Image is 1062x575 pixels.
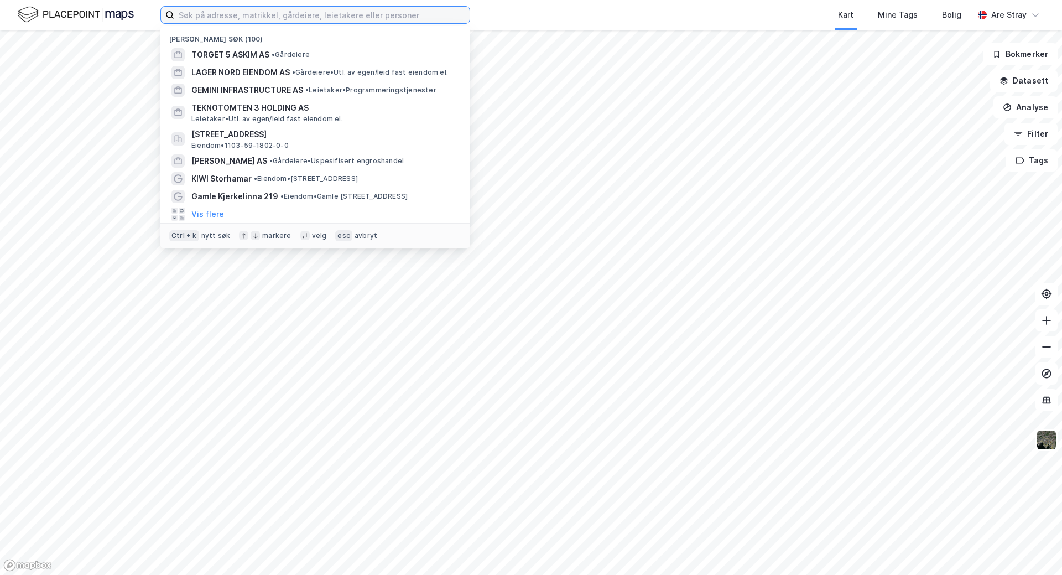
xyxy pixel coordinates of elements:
[838,8,853,22] div: Kart
[269,157,404,165] span: Gårdeiere • Uspesifisert engroshandel
[1036,429,1057,450] img: 9k=
[983,43,1058,65] button: Bokmerker
[305,86,309,94] span: •
[1004,123,1058,145] button: Filter
[272,50,310,59] span: Gårdeiere
[18,5,134,24] img: logo.f888ab2527a4732fd821a326f86c7f29.svg
[191,154,267,168] span: [PERSON_NAME] AS
[160,26,470,46] div: [PERSON_NAME] søk (100)
[191,172,252,185] span: KIWI Storhamar
[191,115,343,123] span: Leietaker • Utl. av egen/leid fast eiendom el.
[272,50,275,59] span: •
[169,230,199,241] div: Ctrl + k
[191,190,278,203] span: Gamle Kjerkelinna 219
[191,208,224,221] button: Vis flere
[262,231,291,240] div: markere
[355,231,377,240] div: avbryt
[280,192,408,201] span: Eiendom • Gamle [STREET_ADDRESS]
[312,231,327,240] div: velg
[3,559,52,572] a: Mapbox homepage
[1007,522,1062,575] iframe: Chat Widget
[254,174,358,183] span: Eiendom • [STREET_ADDRESS]
[254,174,257,183] span: •
[191,66,290,79] span: LAGER NORD EIENDOM AS
[292,68,295,76] span: •
[191,101,457,115] span: TEKNOTOMTEN 3 HOLDING AS
[993,96,1058,118] button: Analyse
[191,141,289,150] span: Eiendom • 1103-59-1802-0-0
[191,48,269,61] span: TORGET 5 ASKIM AS
[305,86,436,95] span: Leietaker • Programmeringstjenester
[292,68,448,77] span: Gårdeiere • Utl. av egen/leid fast eiendom el.
[269,157,273,165] span: •
[1006,149,1058,172] button: Tags
[991,8,1027,22] div: Are Stray
[878,8,918,22] div: Mine Tags
[191,84,303,97] span: GEMINI INFRASTRUCTURE AS
[942,8,961,22] div: Bolig
[990,70,1058,92] button: Datasett
[174,7,470,23] input: Søk på adresse, matrikkel, gårdeiere, leietakere eller personer
[335,230,352,241] div: esc
[191,128,457,141] span: [STREET_ADDRESS]
[201,231,231,240] div: nytt søk
[280,192,284,200] span: •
